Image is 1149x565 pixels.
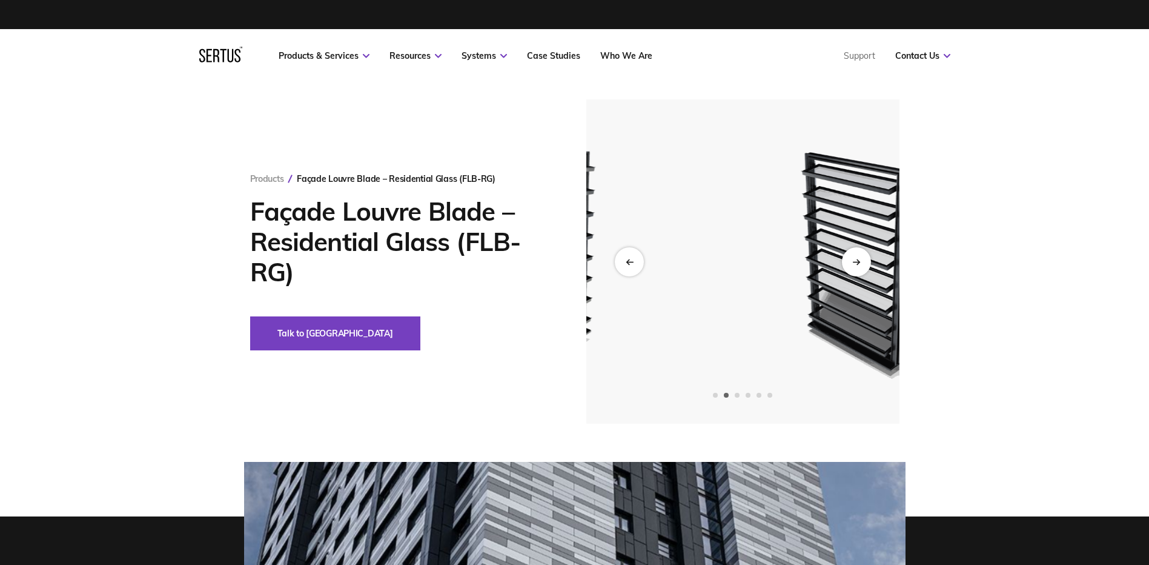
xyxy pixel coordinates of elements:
a: Support [844,50,875,61]
div: Next slide [842,247,871,276]
a: Systems [462,50,507,61]
h1: Façade Louvre Blade – Residential Glass (FLB-RG) [250,196,550,287]
button: Talk to [GEOGRAPHIC_DATA] [250,316,420,350]
a: Who We Are [600,50,652,61]
a: Case Studies [527,50,580,61]
span: Go to slide 3 [735,393,740,398]
div: Previous slide [615,247,644,276]
a: Contact Us [895,50,950,61]
a: Products [250,173,284,184]
span: Go to slide 6 [767,393,772,398]
a: Resources [389,50,442,61]
span: Go to slide 4 [746,393,750,398]
span: Go to slide 1 [713,393,718,398]
span: Go to slide 5 [757,393,761,398]
a: Products & Services [279,50,369,61]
